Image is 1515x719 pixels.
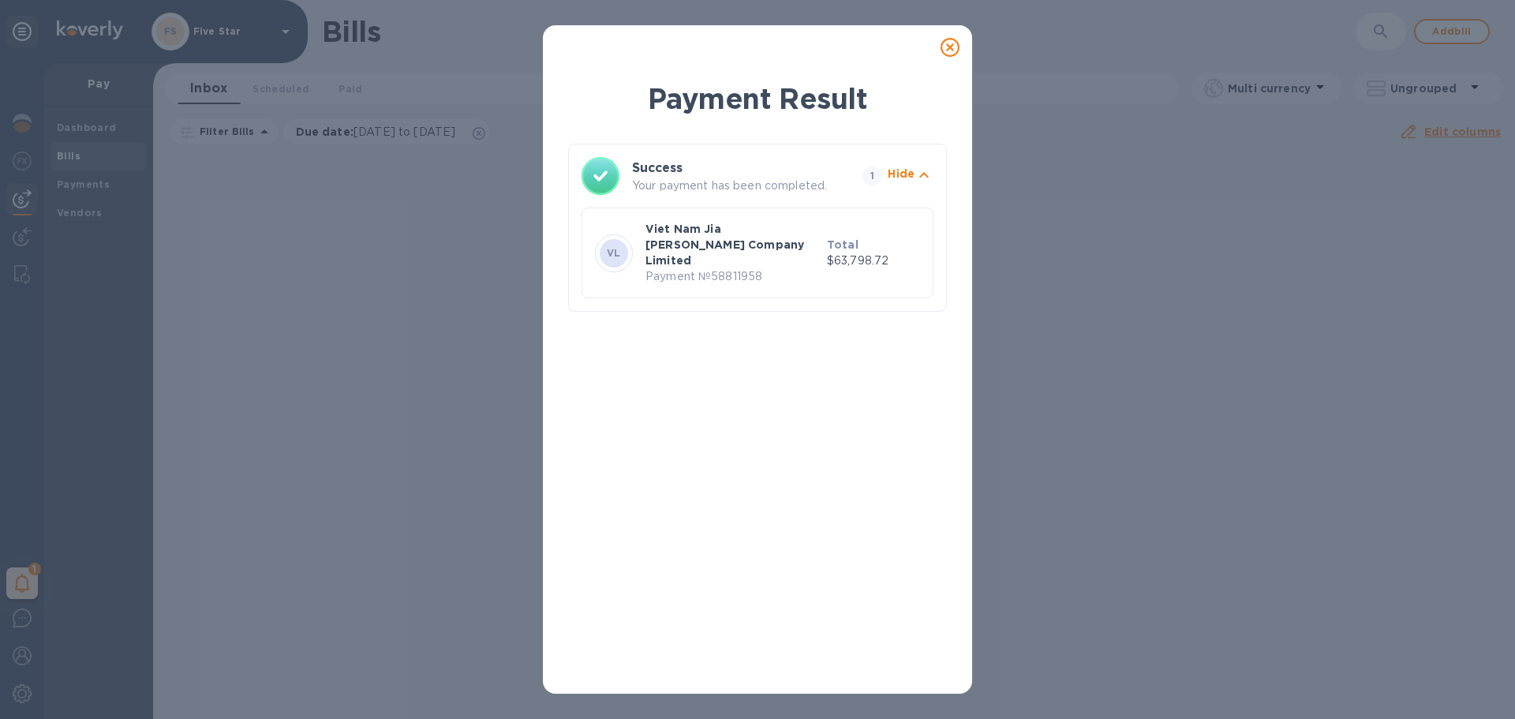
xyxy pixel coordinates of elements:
[862,167,881,185] span: 1
[645,221,821,268] p: Viet Nam Jia [PERSON_NAME] Company Limited
[888,166,933,187] button: Hide
[888,166,915,182] p: Hide
[632,159,834,178] h3: Success
[632,178,856,194] p: Your payment has been completed.
[827,238,858,251] b: Total
[645,268,821,285] p: Payment № 58811958
[568,79,947,118] h1: Payment Result
[607,247,621,259] b: VL
[827,253,920,269] p: $63,798.72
